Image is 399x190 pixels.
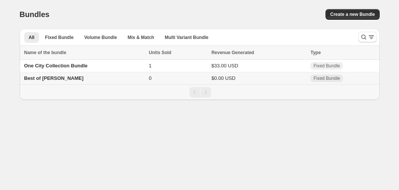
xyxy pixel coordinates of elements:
span: 0 [149,75,152,81]
div: Name of the bundle [24,49,144,56]
span: $33.00 USD [211,63,238,69]
span: Create a new Bundle [330,11,375,17]
span: Best of [PERSON_NAME] [24,75,84,81]
span: Revenue Generated [211,49,254,56]
span: Multi Variant Bundle [165,34,208,40]
span: Fixed Bundle [313,63,340,69]
div: Type [310,49,375,56]
span: Fixed Bundle [45,34,74,40]
button: Create a new Bundle [325,9,379,20]
span: Mix & Match [128,34,154,40]
span: 1 [149,63,152,69]
button: Units Sold [149,49,179,56]
span: Volume Bundle [84,34,117,40]
button: Search and filter results [358,32,377,42]
h1: Bundles [20,10,50,19]
span: All [29,34,34,40]
nav: Pagination [20,84,380,100]
span: Fixed Bundle [313,75,340,81]
span: $0.00 USD [211,75,236,81]
span: One City Collection Bundle [24,63,88,69]
span: Units Sold [149,49,171,56]
button: Revenue Generated [211,49,262,56]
